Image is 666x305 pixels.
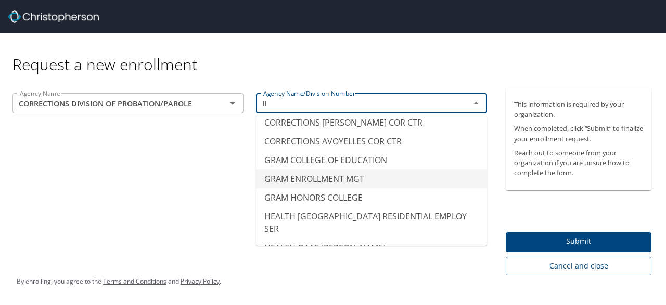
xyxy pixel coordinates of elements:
[103,277,166,286] a: Terms and Conditions
[256,132,487,151] li: CORRECTIONS AVOYELLES COR CTR
[8,10,99,23] img: cbt logo
[514,235,643,248] span: Submit
[17,269,221,295] div: By enrolling, you agree to the and .
[181,277,220,286] a: Privacy Policy
[506,232,651,252] button: Submit
[256,207,487,238] li: HEALTH [GEOGRAPHIC_DATA] RESIDENTIAL EMPLOY SER
[256,169,487,188] li: GRAM ENROLLMENT MGT
[506,257,651,276] button: Cancel and close
[225,96,240,111] button: Open
[256,238,487,257] li: HEALTH OAAS [PERSON_NAME]
[12,33,660,75] div: Request a new enrollment
[256,151,487,169] li: GRAM COLLEGE OF EDUCATION
[514,100,643,119] p: This information is required by your organization.
[514,124,643,143] p: When completed, click “Submit” to finalize your enrollment request.
[256,188,487,207] li: GRAM HONORS COLLEGE
[514,260,643,273] span: Cancel and close
[514,148,643,178] p: Reach out to someone from your organization if you are unsure how to complete the form.
[469,96,483,111] button: Close
[256,113,487,132] li: CORRECTIONS [PERSON_NAME] COR CTR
